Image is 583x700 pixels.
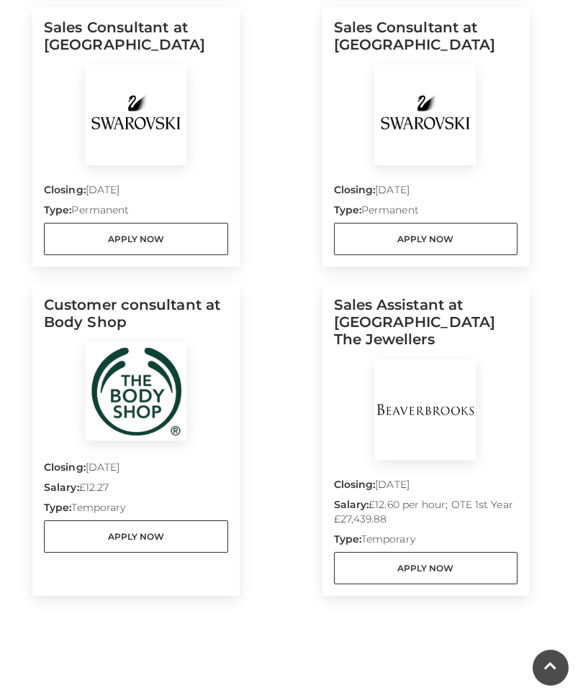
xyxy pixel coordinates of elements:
p: Temporary [334,532,518,552]
a: Apply Now [44,520,228,553]
h5: Sales Assistant at [GEOGRAPHIC_DATA] The Jewellers [334,296,518,359]
a: Apply Now [334,223,518,255]
p: £12.27 [44,480,228,500]
p: [DATE] [44,183,228,203]
p: Permanent [334,203,518,223]
h5: Sales Consultant at [GEOGRAPHIC_DATA] [44,19,228,65]
img: Body Shop [86,342,186,441]
strong: Type: [44,501,71,514]
strong: Closing: [44,183,86,196]
img: Swarovski [375,65,476,165]
img: BeaverBrooks The Jewellers [375,359,476,460]
strong: Closing: [334,183,376,196]
img: Swarovski [86,65,186,165]
strong: Closing: [334,478,376,491]
p: Permanent [44,203,228,223]
p: [DATE] [334,477,518,497]
strong: Type: [334,533,361,545]
strong: Salary: [334,498,369,511]
strong: Type: [44,203,71,216]
p: Temporary [44,500,228,520]
strong: Type: [334,203,361,216]
a: Apply Now [44,223,228,255]
p: £12.60 per hour; OTE 1st Year £27,439.88 [334,497,518,532]
h5: Customer consultant at Body Shop [44,296,228,342]
strong: Salary: [44,481,79,494]
p: [DATE] [334,183,518,203]
h5: Sales Consultant at [GEOGRAPHIC_DATA] [334,19,518,65]
a: Apply Now [334,552,518,584]
strong: Closing: [44,461,86,474]
p: [DATE] [44,460,228,480]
